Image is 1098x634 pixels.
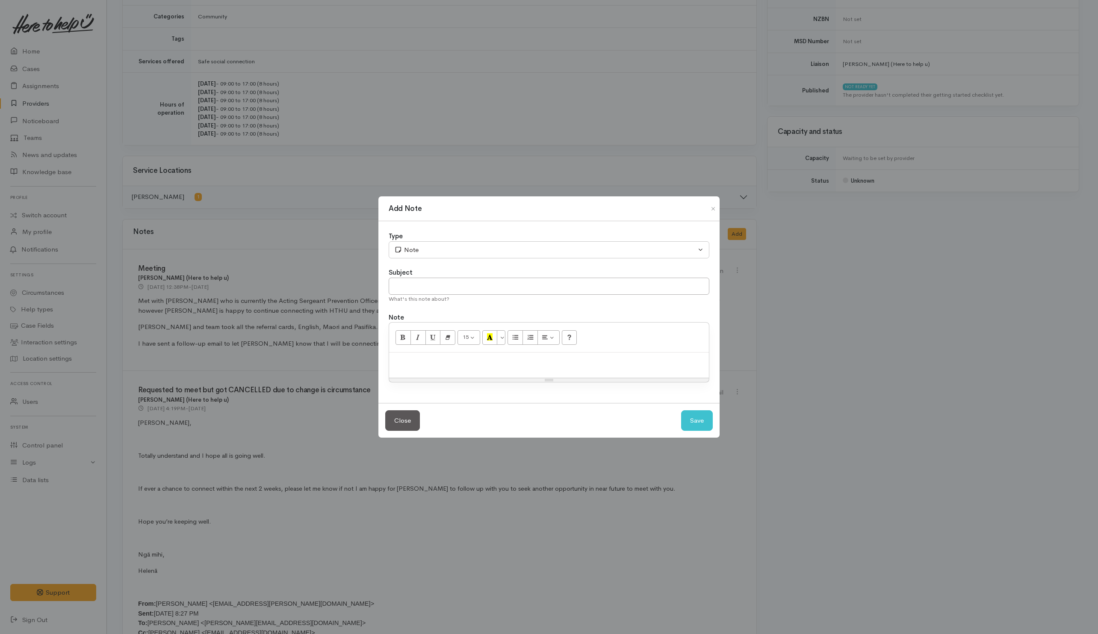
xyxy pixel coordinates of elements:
label: Type [389,231,403,241]
label: Subject [389,268,413,278]
button: Help [562,330,577,345]
h1: Add Note [389,203,422,214]
button: Save [681,410,713,431]
button: Bold (CTRL+B) [396,330,411,345]
button: Underline (CTRL+U) [425,330,441,345]
button: Close [385,410,420,431]
div: What's this note about? [389,295,709,303]
div: Note [394,245,696,255]
button: Font Size [457,330,480,345]
button: Paragraph [537,330,560,345]
button: Note [389,241,709,259]
button: More Color [497,330,505,345]
button: Italic (CTRL+I) [410,330,426,345]
label: Note [389,313,404,323]
button: Recent Color [482,330,498,345]
div: Resize [389,378,709,382]
button: Close [706,204,720,214]
button: Ordered list (CTRL+SHIFT+NUM8) [522,330,538,345]
button: Unordered list (CTRL+SHIFT+NUM7) [508,330,523,345]
button: Remove Font Style (CTRL+\) [440,330,455,345]
span: 15 [463,333,469,341]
